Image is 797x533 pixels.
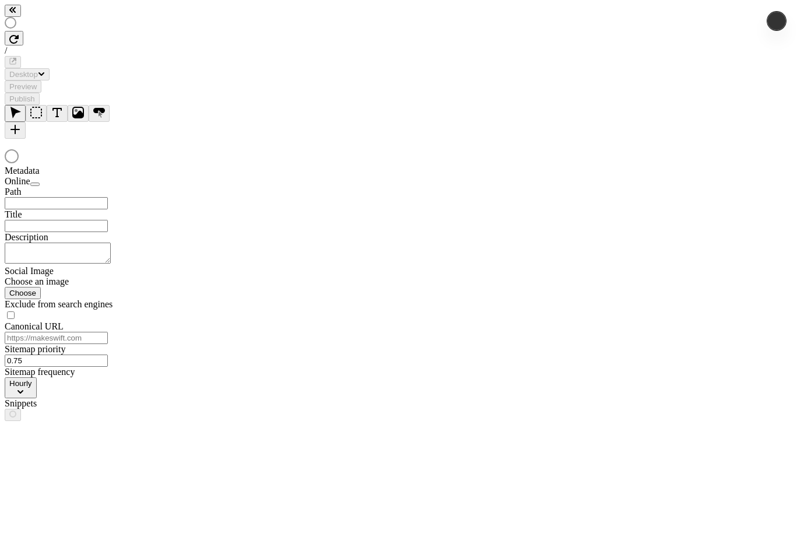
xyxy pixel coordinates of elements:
[89,105,110,122] button: Button
[5,377,37,398] button: Hourly
[5,344,65,354] span: Sitemap priority
[5,80,41,93] button: Preview
[5,166,145,176] div: Metadata
[5,398,145,409] div: Snippets
[5,93,40,105] button: Publish
[5,68,50,80] button: Desktop
[26,105,47,122] button: Box
[5,299,113,309] span: Exclude from search engines
[9,379,32,388] span: Hourly
[9,94,35,103] span: Publish
[5,176,30,186] span: Online
[5,367,75,377] span: Sitemap frequency
[9,70,38,79] span: Desktop
[5,209,22,219] span: Title
[68,105,89,122] button: Image
[9,289,36,297] span: Choose
[47,105,68,122] button: Text
[5,332,108,344] input: https://makeswift.com
[5,232,48,242] span: Description
[9,82,37,91] span: Preview
[5,187,21,197] span: Path
[5,287,41,299] button: Choose
[5,45,792,56] div: /
[5,321,64,331] span: Canonical URL
[5,266,54,276] span: Social Image
[5,276,145,287] div: Choose an image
